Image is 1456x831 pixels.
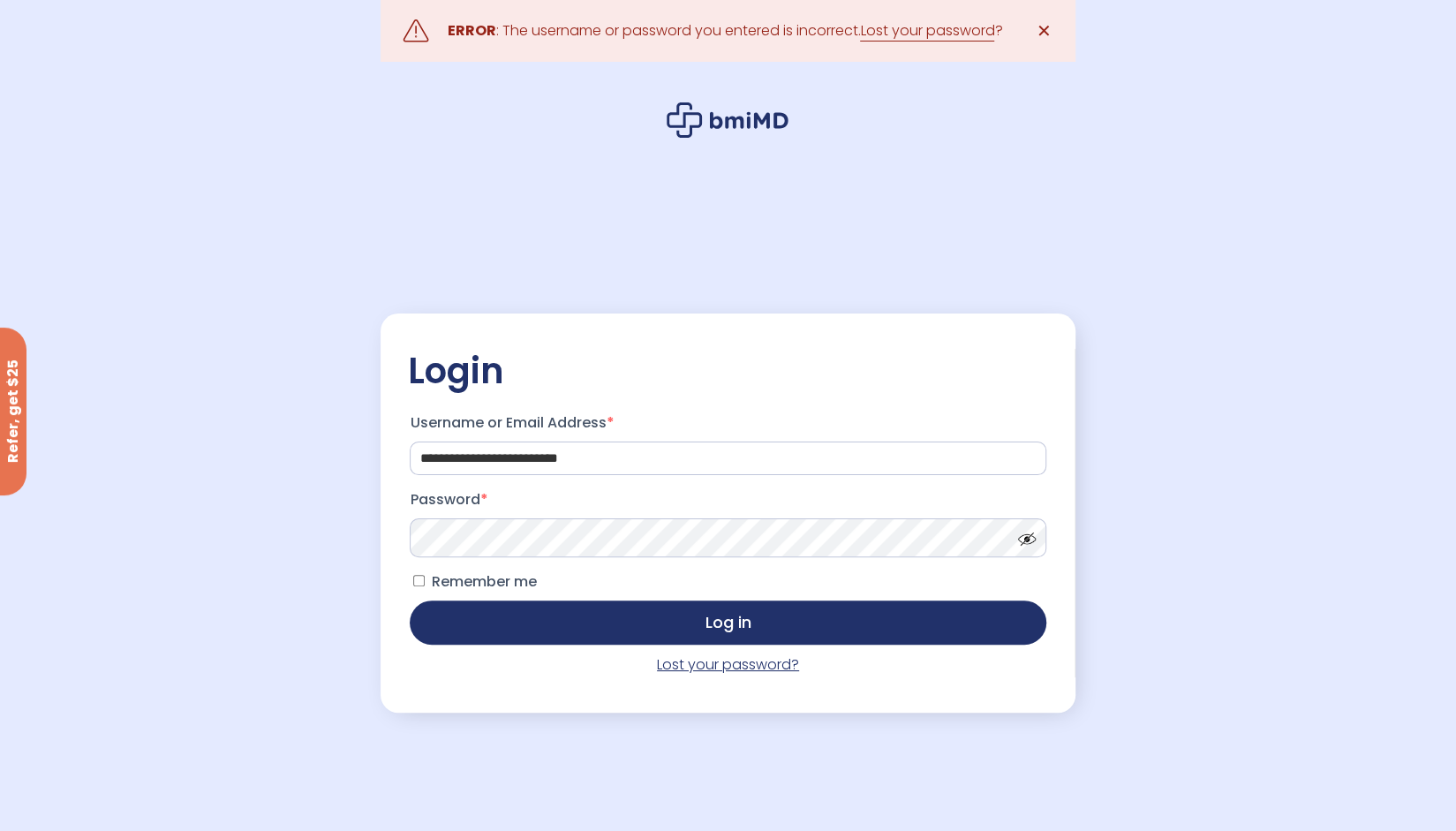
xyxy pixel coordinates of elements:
[410,409,1045,437] label: Username or Email Address
[410,601,1045,645] button: Log in
[1027,13,1062,49] a: ✕
[447,19,1002,43] div: : The username or password you entered is incorrect. ?
[410,486,1045,514] label: Password
[860,20,994,42] a: Lost your password
[447,20,495,41] strong: ERROR
[657,654,799,675] a: Lost your password?
[431,571,536,592] span: Remember me
[413,575,425,586] input: Remember me
[407,349,1048,393] h2: Login
[1037,19,1052,43] span: ✕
